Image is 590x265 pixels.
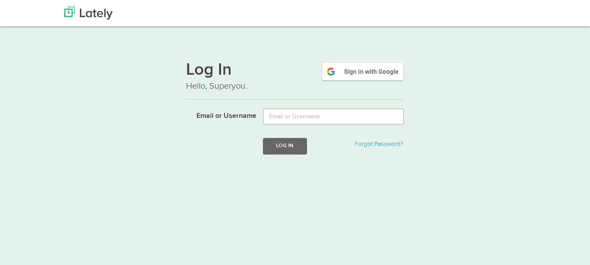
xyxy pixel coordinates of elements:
button: Log In [263,138,307,154]
img: google-signin.png [321,62,404,82]
p: Hello, Superyou. [186,80,404,93]
img: Lately [64,7,113,20]
label: Email or Username [179,108,257,121]
h1: Log In [186,62,404,80]
input: Email or Username [263,108,404,125]
a: Forgot Password? [355,141,403,147]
